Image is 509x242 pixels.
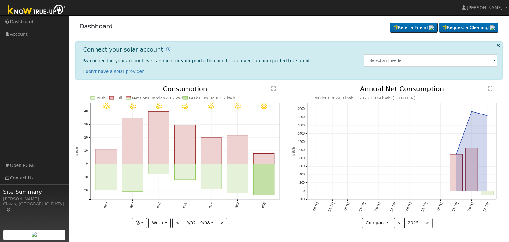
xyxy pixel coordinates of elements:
[96,164,117,190] rect: onclick=""
[201,138,222,164] rect: onclick=""
[217,218,227,228] button: >
[163,85,207,93] text: Consumption
[189,96,235,100] text: Peak Push Hour 4.2 kWh
[156,202,161,209] text: 9/04
[103,103,109,110] i: 9/02 - Clear
[75,147,79,156] text: kWh
[96,149,117,164] rect: onclick=""
[253,164,274,195] rect: onclick=""
[261,202,266,209] text: 9/08
[83,58,313,63] span: By connecting your account, we can monitor your production and help prevent an unexpected true-up...
[83,175,88,179] text: -10
[429,25,434,30] img: retrieve
[3,188,65,196] span: Site Summary
[172,218,183,228] button: <
[364,54,498,67] input: Select an Inverter
[182,202,188,209] text: 9/05
[390,23,438,33] a: Refer a Friend
[271,86,276,91] text: 
[201,164,222,189] rect: onclick=""
[122,118,143,164] rect: onclick=""
[235,103,241,110] i: 9/07 - Clear
[84,136,88,139] text: 20
[234,202,240,209] text: 9/07
[84,149,88,153] text: 10
[84,110,88,113] text: 40
[132,96,184,100] text: Net Consumption 40.2 kWh
[84,123,88,126] text: 30
[115,96,122,100] text: Pull
[80,23,113,30] a: Dashboard
[32,232,37,237] img: retrieve
[5,3,69,17] img: Know True-Up
[3,196,65,202] div: [PERSON_NAME]
[183,218,217,228] button: 9/02 - 9/08
[129,103,136,110] i: 9/03 - Clear
[148,164,169,174] rect: onclick=""
[253,154,274,164] rect: onclick=""
[97,96,106,100] text: Push
[148,218,171,228] button: Week
[208,103,214,110] i: 9/06 - Clear
[208,202,214,209] text: 9/06
[174,125,195,164] rect: onclick=""
[227,135,248,164] rect: onclick=""
[83,69,144,74] a: I don't have a solar provider
[490,25,495,30] img: retrieve
[103,202,109,209] text: 9/02
[227,164,248,193] rect: onclick=""
[182,103,188,110] i: 9/05 - Clear
[261,103,267,110] i: 9/08 - Clear
[83,46,163,53] h1: Connect your solar account
[6,208,12,213] a: Map
[129,202,135,209] text: 9/03
[148,112,169,164] rect: onclick=""
[86,162,88,166] text: 0
[156,103,162,110] i: 9/04 - Clear
[3,201,65,214] div: Clovis, [GEOGRAPHIC_DATA]
[122,164,143,192] rect: onclick=""
[467,5,503,10] span: [PERSON_NAME]
[439,23,498,33] a: Request a Cleaning
[83,189,88,192] text: -20
[174,164,195,180] rect: onclick=""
